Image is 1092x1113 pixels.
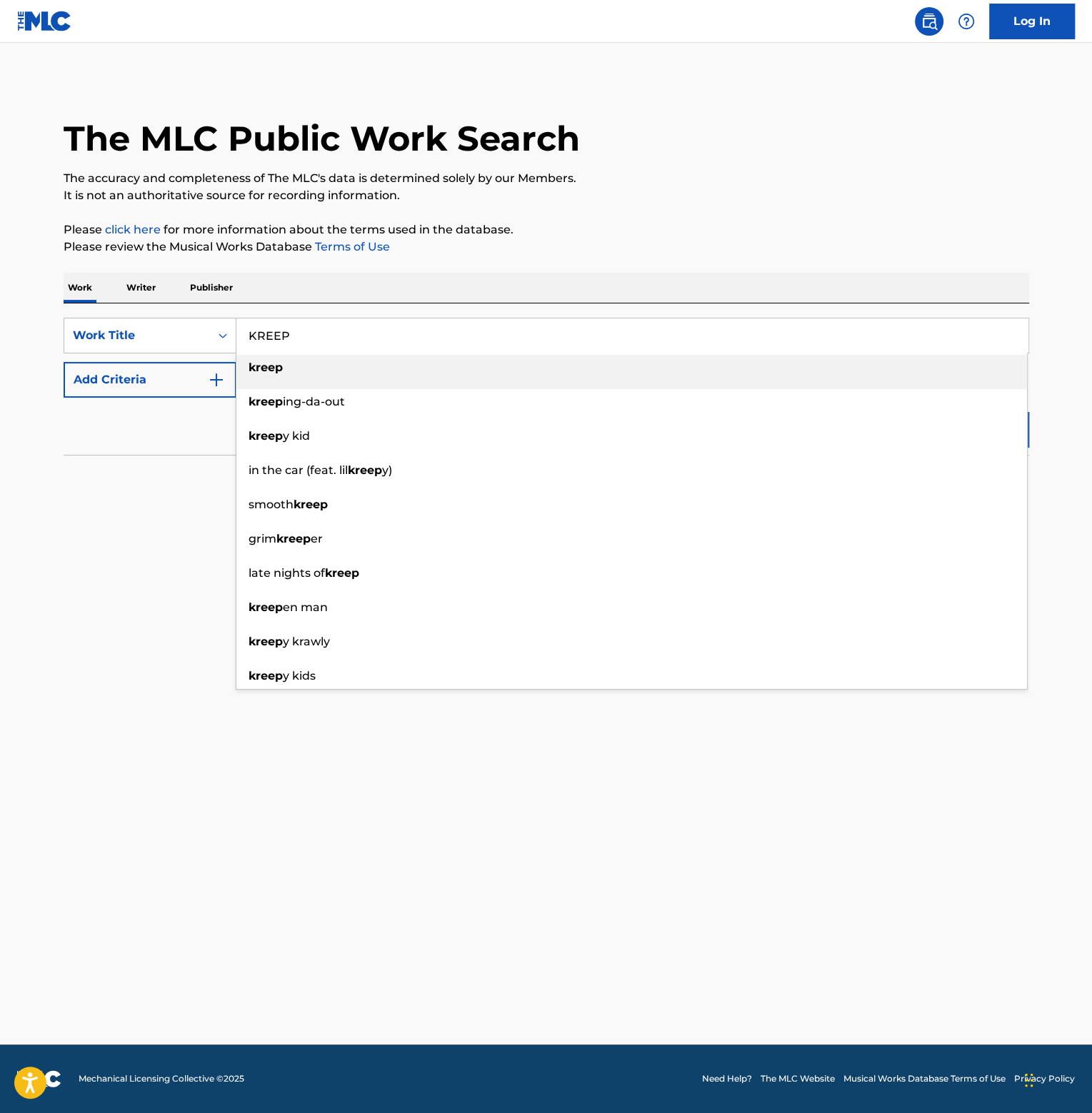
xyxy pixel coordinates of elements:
[73,327,201,344] div: Work Title
[702,1072,752,1085] a: Need Help?
[1025,1059,1033,1102] div: Drag
[921,13,938,30] img: search
[348,463,382,477] strong: kreep
[249,532,276,545] span: grim
[311,532,323,545] span: er
[105,223,161,236] a: click here
[312,240,390,253] a: Terms of Use
[64,187,1029,204] p: It is not an authoritative source for recording information.
[283,669,316,683] span: y kids
[64,362,236,398] button: Add Criteria
[761,1072,835,1085] a: The MLC Website
[64,273,96,303] p: Work
[958,13,975,30] img: help
[276,532,311,545] strong: kreep
[1021,1044,1092,1113] iframe: Chat Widget
[249,566,325,580] span: late nights of
[64,170,1029,187] p: The accuracy and completeness of The MLC's data is determined solely by our Members.
[249,635,283,648] strong: kreep
[989,4,1075,39] a: Log In
[249,429,283,443] strong: kreep
[249,600,283,614] strong: kreep
[249,361,283,374] strong: kreep
[325,566,359,580] strong: kreep
[249,669,283,683] strong: kreep
[294,498,328,511] strong: kreep
[1014,1072,1075,1085] a: Privacy Policy
[64,238,1029,256] p: Please review the Musical Works Database
[17,11,72,31] img: MLC Logo
[17,1070,61,1087] img: logo
[915,7,943,36] a: Public Search
[64,318,1029,455] form: Search Form
[283,395,345,408] span: ing-da-out
[208,371,225,388] img: 9d2ae6d4665cec9f34b9.svg
[122,273,160,303] p: Writer
[249,463,348,477] span: in the car (feat. lil
[64,221,1029,238] p: Please for more information about the terms used in the database.
[952,7,981,36] div: Help
[186,273,237,303] p: Publisher
[64,117,580,160] h1: The MLC Public Work Search
[79,1072,244,1085] span: Mechanical Licensing Collective © 2025
[249,498,294,511] span: smooth
[283,429,310,443] span: y kid
[249,395,283,408] strong: kreep
[843,1072,1006,1085] a: Musical Works Database Terms of Use
[283,635,330,648] span: y krawly
[283,600,328,614] span: en man
[382,463,392,477] span: y)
